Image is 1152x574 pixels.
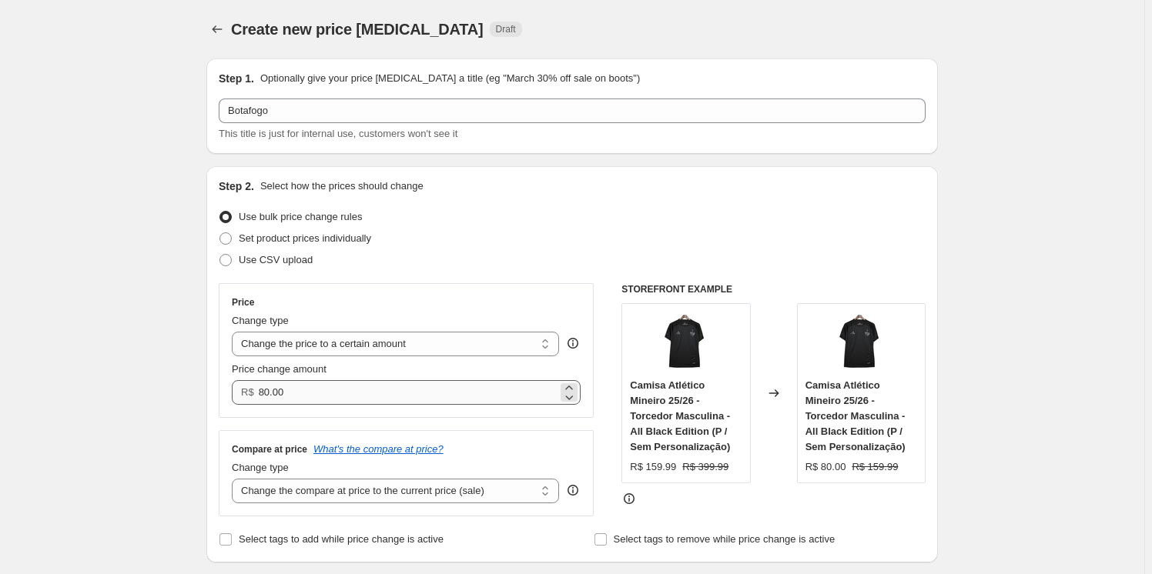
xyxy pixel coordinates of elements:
div: R$ 159.99 [630,459,676,475]
span: Select tags to remove while price change is active [614,533,836,545]
img: Logosparasite_80x.png [830,312,892,373]
div: help [565,335,581,351]
h3: Compare at price [232,443,307,456]
h2: Step 2. [219,179,254,194]
span: Create new price [MEDICAL_DATA] [231,21,484,38]
h2: Step 1. [219,71,254,86]
input: 80.00 [259,380,558,405]
button: What's the compare at price? [313,443,444,455]
span: Camisa Atlético Mineiro 25/26 - Torcedor Masculina - All Black Edition (P / Sem Personalização) [805,379,906,452]
span: Select tags to add while price change is active [239,533,444,545]
span: Change type [232,462,289,473]
span: Use CSV upload [239,254,313,265]
span: R$ [241,386,254,398]
span: Draft [496,23,516,35]
span: Change type [232,315,289,326]
span: This title is just for internal use, customers won't see it [219,128,457,139]
h6: STOREFRONT EXAMPLE [621,283,926,295]
button: Price change jobs [206,18,228,40]
span: Use bulk price change rules [239,211,362,222]
span: Price change amount [232,363,327,375]
div: R$ 80.00 [805,459,846,475]
strike: R$ 159.99 [852,459,898,475]
span: Set product prices individually [239,232,371,244]
span: Camisa Atlético Mineiro 25/26 - Torcedor Masculina - All Black Edition (P / Sem Personalização) [630,379,730,452]
strike: R$ 399.99 [682,459,728,475]
p: Optionally give your price [MEDICAL_DATA] a title (eg "March 30% off sale on boots") [260,71,640,86]
img: Logosparasite_80x.png [655,312,717,373]
h3: Price [232,296,254,309]
div: help [565,482,581,498]
input: 30% off holiday sale [219,98,926,123]
p: Select how the prices should change [260,179,424,194]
